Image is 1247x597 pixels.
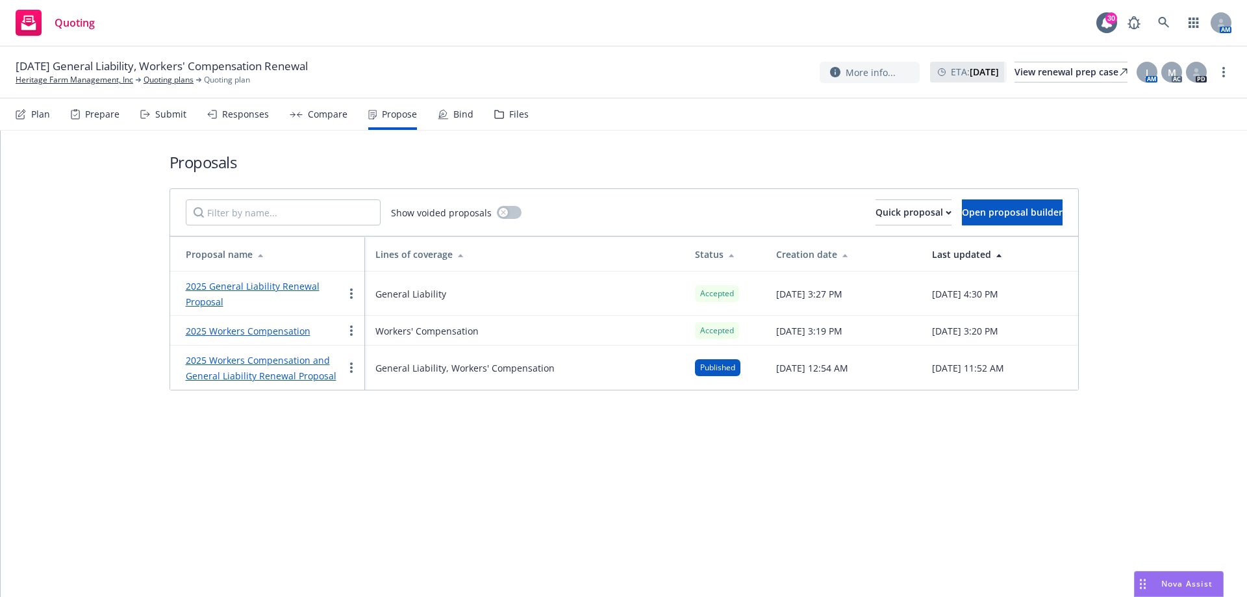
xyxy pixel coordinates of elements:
[700,288,734,299] span: Accepted
[820,62,920,83] button: More info...
[875,200,951,225] div: Quick proposal
[695,248,755,261] div: Status
[951,65,999,79] span: ETA :
[846,66,896,79] span: More info...
[1134,571,1224,597] button: Nova Assist
[1181,10,1207,36] a: Switch app
[31,109,50,120] div: Plan
[932,287,998,301] span: [DATE] 4:30 PM
[375,361,555,375] span: General Liability, Workers' Compensation
[155,109,186,120] div: Submit
[932,248,1067,261] div: Last updated
[344,323,359,338] a: more
[186,325,310,337] a: 2025 Workers Compensation
[10,5,100,41] a: Quoting
[932,361,1004,375] span: [DATE] 11:52 AM
[382,109,417,120] div: Propose
[170,151,1079,173] h1: Proposals
[375,287,446,301] span: General Liability
[776,248,911,261] div: Creation date
[776,287,842,301] span: [DATE] 3:27 PM
[375,248,675,261] div: Lines of coverage
[1105,12,1117,24] div: 30
[186,199,381,225] input: Filter by name...
[144,74,194,86] a: Quoting plans
[509,109,529,120] div: Files
[700,325,734,337] span: Accepted
[344,286,359,301] a: more
[55,18,95,28] span: Quoting
[222,109,269,120] div: Responses
[776,361,848,375] span: [DATE] 12:54 AM
[453,109,473,120] div: Bind
[932,324,998,338] span: [DATE] 3:20 PM
[1216,64,1231,80] a: more
[1121,10,1147,36] a: Report a Bug
[375,324,479,338] span: Workers' Compensation
[962,199,1063,225] button: Open proposal builder
[186,280,320,308] a: 2025 General Liability Renewal Proposal
[1135,572,1151,596] div: Drag to move
[875,199,951,225] button: Quick proposal
[1168,66,1176,79] span: M
[85,109,120,120] div: Prepare
[391,206,492,220] span: Show voided proposals
[1146,66,1148,79] span: J
[962,206,1063,218] span: Open proposal builder
[970,66,999,78] strong: [DATE]
[1014,62,1127,83] a: View renewal prep case
[16,58,308,74] span: [DATE] General Liability, Workers' Compensation Renewal
[700,362,735,374] span: Published
[344,360,359,375] a: more
[776,324,842,338] span: [DATE] 3:19 PM
[186,248,355,261] div: Proposal name
[16,74,133,86] a: Heritage Farm Management, Inc
[308,109,347,120] div: Compare
[1161,578,1213,589] span: Nova Assist
[186,354,336,382] a: 2025 Workers Compensation and General Liability Renewal Proposal
[1151,10,1177,36] a: Search
[204,74,250,86] span: Quoting plan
